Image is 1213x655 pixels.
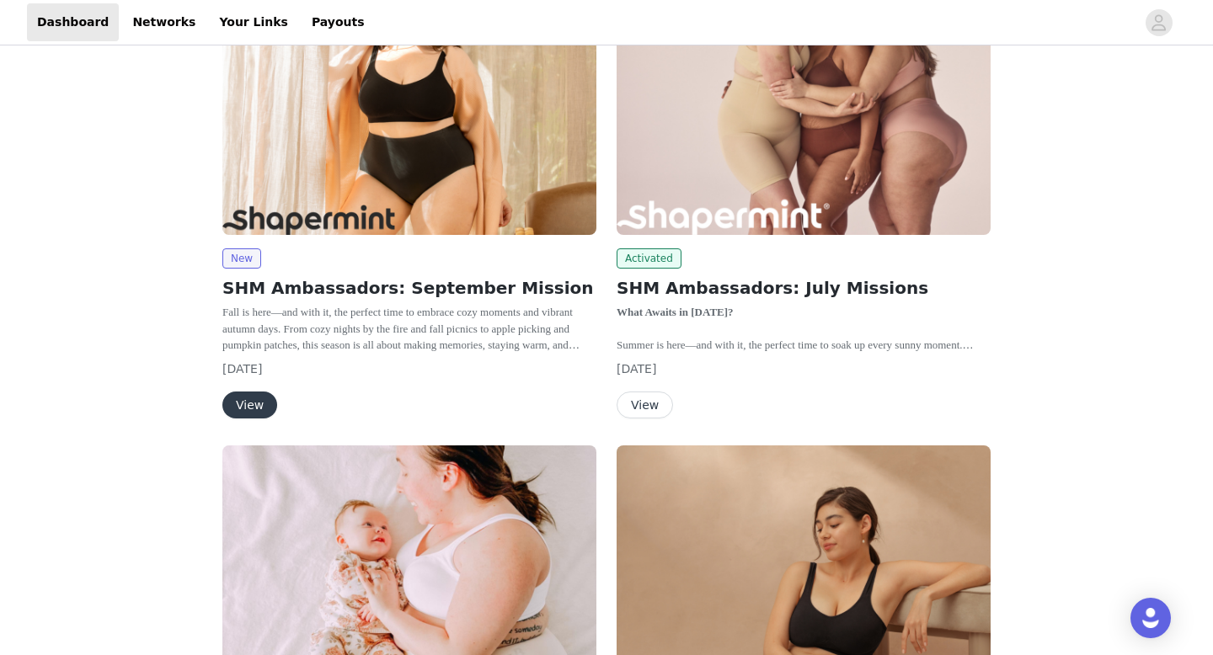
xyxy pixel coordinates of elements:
h2: SHM Ambassadors: September Mission [222,275,596,301]
span: Fall is here—and with it, the perfect time to embrace cozy moments and vibrant autumn days. From ... [222,306,592,417]
span: [DATE] [222,362,262,375]
h2: SHM Ambassadors: July Missions [617,275,991,301]
span: New [222,248,261,269]
a: View [222,399,277,412]
span: Activated [617,248,681,269]
a: Your Links [209,3,298,41]
button: View [222,391,277,418]
a: View [617,399,673,412]
a: Payouts [302,3,375,41]
a: Networks [122,3,206,41]
span: [DATE] [617,362,656,375]
button: View [617,391,673,418]
span: Summer is here—and with it, the perfect time to soak up every sunny moment. [617,338,974,351]
div: Open Intercom Messenger [1130,598,1171,638]
div: avatar [1151,9,1167,36]
strong: What Awaits in [DATE]? [617,306,734,318]
a: Dashboard [27,3,119,41]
